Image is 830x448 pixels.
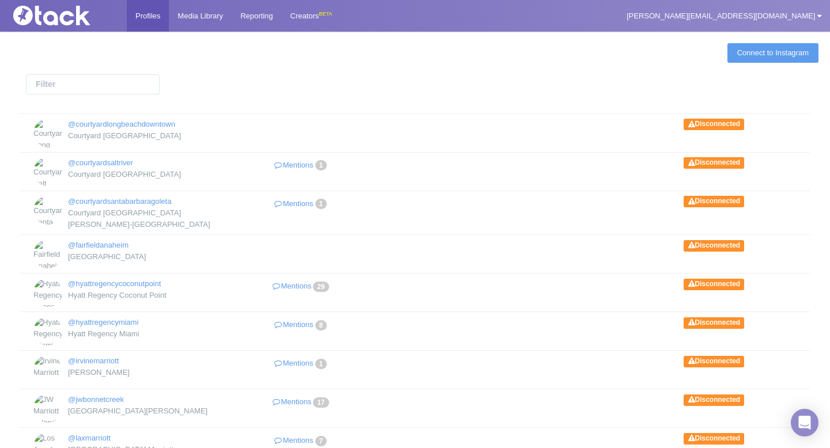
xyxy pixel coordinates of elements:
div: Courtyard [GEOGRAPHIC_DATA][PERSON_NAME]-[GEOGRAPHIC_DATA] [33,207,212,230]
span: Disconnected [684,317,744,329]
div: Courtyard [GEOGRAPHIC_DATA] [33,130,212,142]
a: Mentions1 [229,355,375,372]
span: Disconnected [684,196,744,207]
div: [PERSON_NAME] [33,367,212,378]
span: Disconnected [684,157,744,169]
span: 17 [313,397,329,408]
img: Irvine Marriott [33,355,62,384]
img: Hyatt Regency Coconut Point [33,278,62,307]
span: 1 [315,199,327,209]
img: Courtyard Salt River [33,157,62,186]
a: @fairfieldanaheim [68,241,129,249]
span: Disconnected [684,119,744,130]
span: Disconnected [684,279,744,290]
a: @courtyardsantabarbaragoleta [68,197,171,206]
a: Connect to Instagram [727,43,818,63]
a: Mentions17 [229,394,375,411]
img: Fairfield Anaheim Resort [33,240,62,268]
span: 1 [315,359,327,369]
th: : activate to sort column descending [20,97,810,114]
a: Mentions1 [229,157,375,174]
span: Disconnected [684,240,744,252]
a: Mentions29 [229,278,375,295]
span: 29 [313,282,329,292]
a: Mentions1 [229,196,375,212]
span: Disconnected [684,433,744,445]
span: 7 [315,436,327,446]
input: Filter [26,74,160,94]
img: Tack [9,6,124,25]
span: Disconnected [684,356,744,367]
a: @hyattregencymiami [68,318,138,326]
div: Open Intercom Messenger [791,409,818,436]
a: @courtyardlongbeachdowntown [68,120,175,128]
img: JW Marriott Orlando Bonnet Creek Resort & Spa [33,394,62,423]
a: @hyattregencycoconutpoint [68,279,161,288]
div: [GEOGRAPHIC_DATA] [33,251,212,263]
span: Disconnected [684,394,744,406]
img: Hyatt Regency Miami [33,317,62,346]
img: Courtyard Santa Barbara-Goleta [33,196,62,225]
a: @irvinemarriott [68,356,119,365]
img: Courtyard Long Beach Downtown [33,119,62,147]
a: @courtyardsaltriver [68,158,133,167]
span: 1 [315,160,327,170]
a: Mentions8 [229,317,375,333]
div: BETA [319,8,332,20]
a: @jwbonnetcreek [68,395,124,404]
div: Courtyard [GEOGRAPHIC_DATA] [33,169,212,180]
div: Hyatt Regency Miami [33,328,212,340]
span: 8 [315,320,327,331]
div: Hyatt Regency Coconut Point [33,290,212,301]
div: [GEOGRAPHIC_DATA][PERSON_NAME] [33,405,212,417]
a: @laxmarriott [68,434,111,442]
